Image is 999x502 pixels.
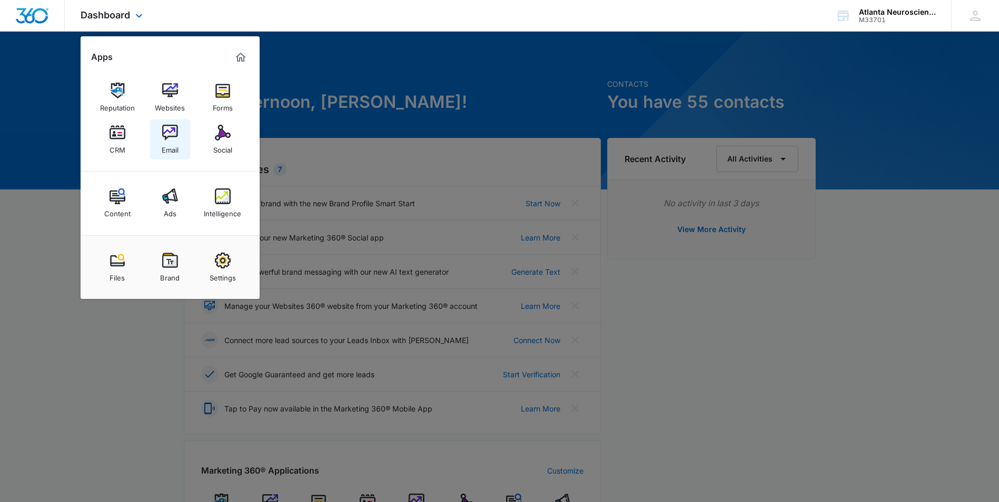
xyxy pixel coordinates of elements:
h2: Apps [91,52,113,62]
a: CRM [97,119,137,159]
div: Social [213,140,232,154]
a: Files [97,247,137,287]
a: Email [150,119,190,159]
div: Reputation [100,98,135,112]
div: Forms [213,98,233,112]
div: CRM [110,140,125,154]
a: Reputation [97,77,137,117]
a: Content [97,183,137,223]
div: Brand [160,268,180,282]
div: account id [859,16,936,24]
a: Social [203,119,243,159]
a: Ads [150,183,190,223]
div: account name [859,8,936,16]
a: Websites [150,77,190,117]
div: Files [110,268,125,282]
div: Content [104,204,131,218]
div: Settings [210,268,236,282]
a: Settings [203,247,243,287]
a: Brand [150,247,190,287]
a: Forms [203,77,243,117]
span: Dashboard [81,9,130,21]
a: Marketing 360® Dashboard [232,49,249,66]
div: Intelligence [204,204,241,218]
a: Intelligence [203,183,243,223]
div: Email [162,140,179,154]
div: Ads [164,204,176,218]
div: Websites [155,98,185,112]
